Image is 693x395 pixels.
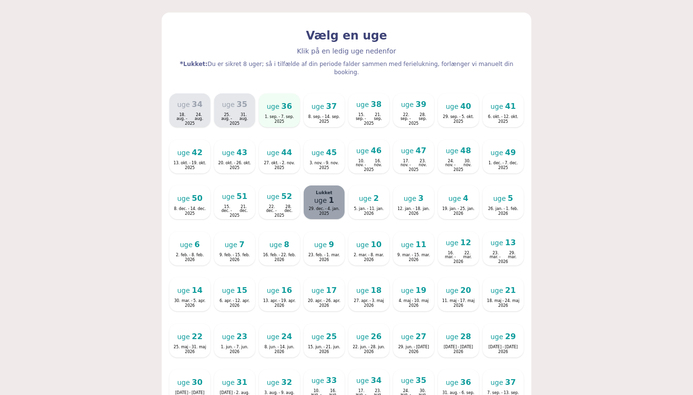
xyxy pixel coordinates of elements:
[416,287,426,294] span: 19
[367,253,371,257] span: -
[397,122,430,126] span: 2025
[356,240,369,250] span: uge
[505,333,516,341] span: 29
[316,190,332,197] span: Lukket
[412,207,415,211] span: -
[192,149,203,157] span: 42
[457,207,460,211] span: -
[461,333,471,341] span: 28
[446,102,458,111] span: uge
[326,161,339,165] span: 9. nov.
[354,212,384,216] span: 2026
[367,345,371,349] span: -
[442,299,460,303] span: 11. maj
[442,304,475,308] span: 2026
[233,161,236,165] span: -
[222,148,234,158] span: uge
[221,350,248,354] span: 2026
[219,304,250,308] span: 2026
[308,258,340,262] span: 2026
[308,299,326,303] span: 20. apr.
[505,161,518,165] span: 7. dec.
[371,101,382,108] span: 38
[463,195,468,202] span: 4
[442,159,460,167] span: 24. nov.
[174,161,192,165] span: 13. okt.
[490,286,503,295] span: uge
[308,253,327,257] span: 23. feb.
[174,166,206,170] span: 2025
[501,299,505,303] span: -
[218,205,236,213] span: 15. dec.
[232,253,235,257] span: -
[444,350,473,354] span: 2026
[371,345,385,349] span: 28. jun.
[414,253,430,257] span: 15. mar.
[192,101,203,108] span: 34
[461,103,471,110] span: 40
[371,253,384,257] span: 8. mar.
[490,102,503,111] span: uge
[328,207,340,211] span: 4. jan.
[311,102,324,111] span: uge
[442,207,460,211] span: 19. jan.
[460,299,475,303] span: 17. maj
[364,163,367,167] span: -
[371,159,385,167] span: 16. nov.
[236,161,251,165] span: 26. okt.
[222,286,234,295] span: uge
[369,207,384,211] span: 11. jan.
[352,113,371,121] span: 15. sep.
[326,253,340,257] span: 1. mar.
[354,207,370,211] span: 5. jan.
[505,345,518,349] span: [DATE]
[401,240,413,250] span: uge
[308,212,339,216] span: 2025
[278,115,281,119] span: -
[190,207,205,211] span: 14. dec.
[442,251,460,259] span: 16. mar.
[397,168,430,172] span: 2025
[308,207,327,211] span: 29. dec.
[505,251,520,259] span: 29. mar.
[177,378,190,387] span: uge
[371,333,382,341] span: 26
[263,299,281,303] span: 13. apr.
[237,101,247,108] span: 35
[364,117,367,121] span: -
[490,238,503,248] span: uge
[371,377,382,384] span: 34
[230,117,233,121] span: -
[359,194,372,203] span: uge
[284,241,289,249] span: 8
[232,299,235,303] span: -
[354,258,384,262] span: 2026
[401,332,413,342] span: uge
[366,207,370,211] span: -
[487,251,505,259] span: 23. mar.
[413,345,416,349] span: -
[506,207,518,211] span: 1. feb.
[282,161,295,165] span: 2. nov.
[274,209,278,213] span: -
[282,287,292,294] span: 16
[237,333,247,341] span: 23
[418,195,423,202] span: 3
[329,197,334,204] span: 1
[280,345,294,349] span: 14. jun.
[449,194,461,203] span: uge
[222,332,234,342] span: uge
[265,120,294,124] span: 2025
[233,345,236,349] span: -
[416,101,426,108] span: 39
[218,166,251,170] span: 2025
[308,115,325,119] span: 8. sep.
[461,287,471,294] span: 20
[490,148,503,158] span: uge
[457,345,460,349] span: -
[218,161,236,165] span: 20. okt.
[505,103,516,110] span: 41
[281,299,295,303] span: 19. apr.
[487,299,505,303] span: 18. maj
[188,345,192,349] span: -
